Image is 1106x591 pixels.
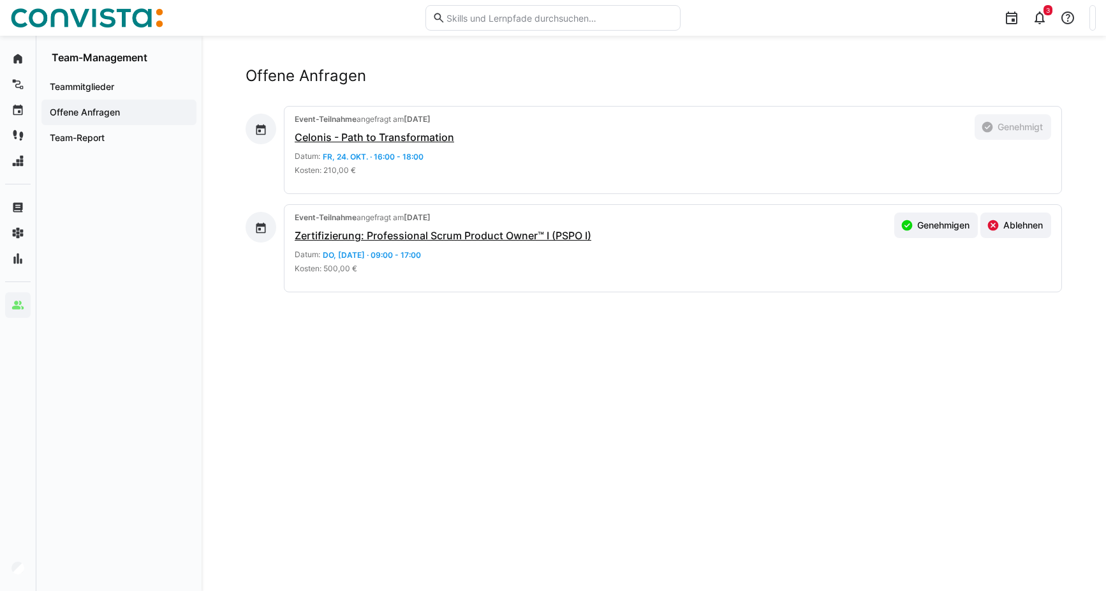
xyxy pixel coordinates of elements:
h2: Offene Anfragen [246,66,1062,86]
input: Skills und Lernpfade durchsuchen… [445,12,674,24]
button: Genehmigen [894,213,978,238]
span: Fr, 24. Okt. · 16:00 - 18:00 [323,152,424,161]
strong: [DATE] [404,114,431,124]
span: Genehmigen [915,219,971,232]
strong: Event-Teilnahme [295,213,357,222]
strong: [DATE] [404,213,431,222]
p: Datum: [295,250,320,260]
span: 3 [1046,6,1050,14]
span: Do, [DATE] · 09:00 - 17:00 [323,250,421,260]
p: angefragt am [295,213,591,223]
button: Ablehnen [980,213,1051,238]
strong: Event-Teilnahme [295,114,357,124]
p: angefragt am [295,114,454,124]
p: Kosten: 500,00 € [295,264,357,274]
a: Zertifizierung: Professional Scrum Product Owner™ I (PSPO I) [295,228,591,243]
p: Datum: [295,151,320,161]
p: Kosten: 210,00 € [295,165,356,176]
a: Celonis - Path to Transformation [295,130,454,145]
span: Ablehnen [1001,219,1045,232]
span: Genehmigt [996,121,1045,133]
button: Genehmigt [975,114,1051,140]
